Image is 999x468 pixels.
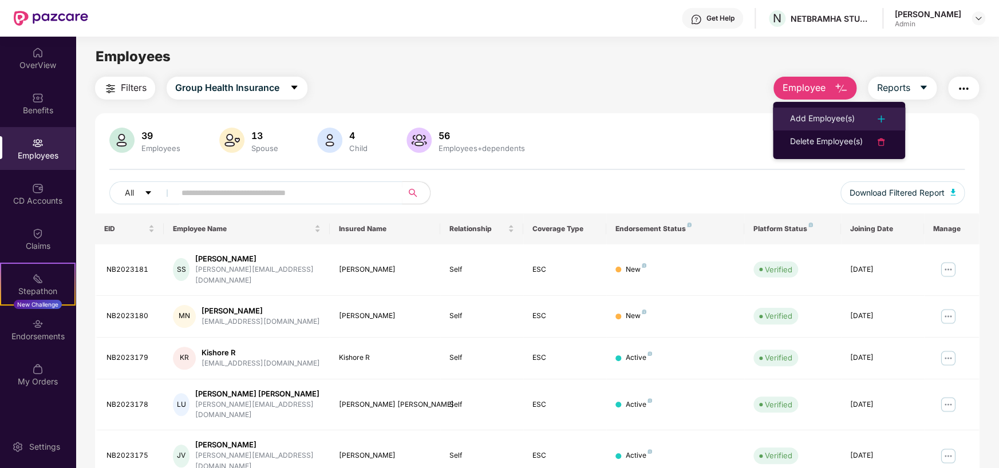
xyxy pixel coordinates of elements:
img: svg+xml;base64,PHN2ZyB4bWxucz0iaHR0cDovL3d3dy53My5vcmcvMjAwMC9zdmciIHhtbG5zOnhsaW5rPSJodHRwOi8vd3... [109,128,135,153]
div: [DATE] [850,352,915,363]
div: [PERSON_NAME] [PERSON_NAME] [339,399,431,410]
div: [DATE] [850,399,915,410]
span: EID [104,224,147,233]
div: [EMAIL_ADDRESS][DOMAIN_NAME] [202,358,320,369]
div: [EMAIL_ADDRESS][DOMAIN_NAME] [202,316,320,327]
div: KR [173,347,196,370]
span: Filters [121,81,147,95]
div: Verified [765,310,792,322]
span: Download Filtered Report [850,187,945,199]
img: svg+xml;base64,PHN2ZyBpZD0iRW5kb3JzZW1lbnRzIiB4bWxucz0iaHR0cDovL3d3dy53My5vcmcvMjAwMC9zdmciIHdpZH... [32,318,44,330]
img: svg+xml;base64,PHN2ZyB4bWxucz0iaHR0cDovL3d3dy53My5vcmcvMjAwMC9zdmciIHhtbG5zOnhsaW5rPSJodHRwOi8vd3... [219,128,244,153]
img: manageButton [939,447,957,465]
div: Verified [765,399,792,410]
img: svg+xml;base64,PHN2ZyB4bWxucz0iaHR0cDovL3d3dy53My5vcmcvMjAwMC9zdmciIHdpZHRoPSI4IiBoZWlnaHQ9IjgiIH... [808,223,813,227]
div: Active [626,352,652,363]
div: Self [449,399,514,410]
img: svg+xml;base64,PHN2ZyBpZD0iRHJvcGRvd24tMzJ4MzIiIHhtbG5zPSJodHRwOi8vd3d3LnczLm9yZy8yMDAwL3N2ZyIgd2... [974,14,983,23]
div: Verified [765,352,792,363]
div: Settings [26,441,64,453]
img: svg+xml;base64,PHN2ZyBpZD0iQmVuZWZpdHMiIHhtbG5zPSJodHRwOi8vd3d3LnczLm9yZy8yMDAwL3N2ZyIgd2lkdGg9Ij... [32,92,44,104]
div: New [626,264,646,275]
div: [PERSON_NAME] [PERSON_NAME] [195,388,321,399]
div: [PERSON_NAME] [339,450,431,461]
th: Insured Name [330,213,440,244]
img: svg+xml;base64,PHN2ZyBpZD0iTXlfT3JkZXJzIiBkYXRhLW5hbWU9Ik15IE9yZGVycyIgeG1sbnM9Imh0dHA6Ly93d3cudz... [32,363,44,375]
div: ESC [532,311,597,322]
div: [DATE] [850,450,915,461]
span: Employee [782,81,825,95]
button: Group Health Insurancecaret-down [167,77,307,100]
img: svg+xml;base64,PHN2ZyB4bWxucz0iaHR0cDovL3d3dy53My5vcmcvMjAwMC9zdmciIHdpZHRoPSI4IiBoZWlnaHQ9IjgiIH... [642,310,646,314]
div: 4 [347,130,370,141]
div: [PERSON_NAME] [339,264,431,275]
div: Stepathon [1,285,74,297]
div: LU [173,393,189,416]
div: 39 [139,130,183,141]
div: Verified [765,264,792,275]
span: Employee Name [173,224,312,233]
div: Self [449,352,514,363]
th: Employee Name [164,213,330,244]
div: Employees+dependents [436,144,527,153]
span: Group Health Insurance [175,81,279,95]
img: svg+xml;base64,PHN2ZyBpZD0iQ2xhaW0iIHhtbG5zPSJodHRwOi8vd3d3LnczLm9yZy8yMDAwL3N2ZyIgd2lkdGg9IjIwIi... [32,228,44,239]
img: svg+xml;base64,PHN2ZyBpZD0iQ0RfQWNjb3VudHMiIGRhdGEtbmFtZT0iQ0QgQWNjb3VudHMiIHhtbG5zPSJodHRwOi8vd3... [32,183,44,194]
img: svg+xml;base64,PHN2ZyB4bWxucz0iaHR0cDovL3d3dy53My5vcmcvMjAwMC9zdmciIHdpZHRoPSIyNCIgaGVpZ2h0PSIyNC... [874,135,888,149]
th: Manage [924,213,980,244]
div: NB2023180 [106,311,155,322]
img: svg+xml;base64,PHN2ZyBpZD0iSG9tZSIgeG1sbnM9Imh0dHA6Ly93d3cudzMub3JnLzIwMDAvc3ZnIiB3aWR0aD0iMjAiIG... [32,47,44,58]
img: manageButton [939,349,957,367]
div: Verified [765,450,792,461]
img: svg+xml;base64,PHN2ZyB4bWxucz0iaHR0cDovL3d3dy53My5vcmcvMjAwMC9zdmciIHdpZHRoPSIyNCIgaGVpZ2h0PSIyNC... [874,112,888,126]
div: Add Employee(s) [790,112,855,126]
img: svg+xml;base64,PHN2ZyB4bWxucz0iaHR0cDovL3d3dy53My5vcmcvMjAwMC9zdmciIHhtbG5zOnhsaW5rPSJodHRwOi8vd3... [317,128,342,153]
div: ESC [532,450,597,461]
button: Filters [95,77,155,100]
div: JV [173,445,189,467]
img: svg+xml;base64,PHN2ZyB4bWxucz0iaHR0cDovL3d3dy53My5vcmcvMjAwMC9zdmciIHdpZHRoPSI4IiBoZWlnaHQ9IjgiIH... [647,351,652,356]
button: Download Filtered Report [840,181,965,204]
div: SS [173,258,189,281]
div: [PERSON_NAME] [339,311,431,322]
img: manageButton [939,260,957,279]
button: search [402,181,431,204]
div: NB2023181 [106,264,155,275]
span: Relationship [449,224,506,233]
div: [PERSON_NAME] [202,306,320,316]
div: Self [449,264,514,275]
div: [PERSON_NAME] [895,9,961,19]
div: Get Help [706,14,735,23]
img: svg+xml;base64,PHN2ZyB4bWxucz0iaHR0cDovL3d3dy53My5vcmcvMjAwMC9zdmciIHdpZHRoPSI4IiBoZWlnaHQ9IjgiIH... [642,263,646,268]
div: Platform Status [753,224,832,233]
div: NB2023175 [106,450,155,461]
div: Active [626,450,652,461]
div: [DATE] [850,264,915,275]
img: svg+xml;base64,PHN2ZyB4bWxucz0iaHR0cDovL3d3dy53My5vcmcvMjAwMC9zdmciIHhtbG5zOnhsaW5rPSJodHRwOi8vd3... [950,189,956,196]
span: search [402,188,424,197]
img: svg+xml;base64,PHN2ZyB4bWxucz0iaHR0cDovL3d3dy53My5vcmcvMjAwMC9zdmciIHdpZHRoPSIyMSIgaGVpZ2h0PSIyMC... [32,273,44,284]
img: svg+xml;base64,PHN2ZyB4bWxucz0iaHR0cDovL3d3dy53My5vcmcvMjAwMC9zdmciIHdpZHRoPSI4IiBoZWlnaHQ9IjgiIH... [687,223,692,227]
div: Kishore R [339,352,431,363]
th: Joining Date [841,213,924,244]
div: NB2023178 [106,399,155,410]
img: manageButton [939,395,957,414]
div: ESC [532,352,597,363]
div: ESC [532,399,597,410]
div: MN [173,305,196,328]
button: Allcaret-down [109,181,179,204]
span: N [773,11,781,25]
th: Relationship [440,213,523,244]
div: 13 [249,130,281,141]
div: Self [449,450,514,461]
img: svg+xml;base64,PHN2ZyB4bWxucz0iaHR0cDovL3d3dy53My5vcmcvMjAwMC9zdmciIHdpZHRoPSI4IiBoZWlnaHQ9IjgiIH... [647,449,652,454]
div: 56 [436,130,527,141]
img: svg+xml;base64,PHN2ZyBpZD0iU2V0dGluZy0yMHgyMCIgeG1sbnM9Imh0dHA6Ly93d3cudzMub3JnLzIwMDAvc3ZnIiB3aW... [12,441,23,453]
th: Coverage Type [523,213,606,244]
div: Employees [139,144,183,153]
button: Employee [773,77,856,100]
div: New [626,311,646,322]
div: Self [449,311,514,322]
span: caret-down [919,83,928,93]
img: svg+xml;base64,PHN2ZyB4bWxucz0iaHR0cDovL3d3dy53My5vcmcvMjAwMC9zdmciIHhtbG5zOnhsaW5rPSJodHRwOi8vd3... [406,128,432,153]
